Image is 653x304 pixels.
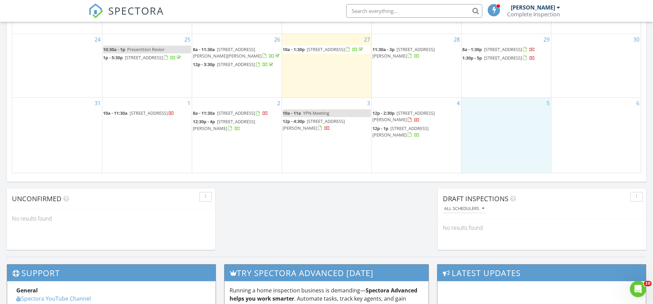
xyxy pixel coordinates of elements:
span: [STREET_ADDRESS] [217,61,255,67]
strong: Spectora Advanced helps you work smarter [230,287,417,302]
h3: Support [7,265,216,281]
span: 12p - 2:30p [372,110,395,116]
span: [STREET_ADDRESS] [217,110,255,116]
a: 10a - 1:30p [STREET_ADDRESS] [283,46,364,52]
td: Go to August 27, 2025 [282,34,371,98]
span: Presenttion Revior [127,46,165,52]
td: Go to September 1, 2025 [102,98,192,173]
a: Go to August 26, 2025 [273,34,282,45]
a: 8a - 1:30p [STREET_ADDRESS] [462,46,535,52]
span: 12p - 1p [372,125,388,131]
a: Go to August 24, 2025 [93,34,102,45]
div: No results found [438,219,646,237]
a: 1:30p - 5p [STREET_ADDRESS] [462,55,535,61]
span: [STREET_ADDRESS][PERSON_NAME] [372,46,435,59]
a: 1p - 5:30p [STREET_ADDRESS] [103,54,191,62]
img: The Best Home Inspection Software - Spectora [88,3,103,18]
td: Go to August 25, 2025 [102,34,192,98]
a: 8a - 11:30a [STREET_ADDRESS][PERSON_NAME][PERSON_NAME] [193,46,281,60]
a: 10a - 1:30p [STREET_ADDRESS] [283,46,371,54]
a: 10a - 11:30a [STREET_ADDRESS] [103,109,191,117]
a: Spectora YouTube Channel [16,295,91,302]
a: 12p - 4:30p [STREET_ADDRESS][PERSON_NAME] [283,117,371,132]
a: 12:30p - 4p [STREET_ADDRESS][PERSON_NAME] [193,118,255,131]
span: [STREET_ADDRESS][PERSON_NAME] [372,110,435,123]
td: Go to September 4, 2025 [371,98,461,173]
td: Go to August 29, 2025 [461,34,551,98]
a: 8a - 11:30a [STREET_ADDRESS] [193,110,268,116]
span: 8a - 11:30a [193,110,215,116]
a: 8a - 11:30a [STREET_ADDRESS] [193,109,281,117]
a: 1:30p - 5p [STREET_ADDRESS] [462,54,550,62]
a: 11:30a - 3p [STREET_ADDRESS][PERSON_NAME] [372,46,435,59]
a: 12p - 2:30p [STREET_ADDRESS][PERSON_NAME] [372,109,461,124]
a: 12p - 2:30p [STREET_ADDRESS][PERSON_NAME] [372,110,435,123]
div: All schedulers [444,206,484,211]
td: Go to August 31, 2025 [12,98,102,173]
button: All schedulers [443,204,486,213]
span: 8a - 1:30p [462,46,482,52]
td: Go to September 5, 2025 [461,98,551,173]
td: Go to August 24, 2025 [12,34,102,98]
span: 10a - 11a [283,110,301,116]
a: Go to September 4, 2025 [455,98,461,109]
td: Go to September 6, 2025 [551,98,641,173]
a: Go to September 1, 2025 [186,98,192,109]
span: 12:30p - 4p [193,118,215,125]
span: 12p - 3:30p [193,61,215,67]
a: Go to September 3, 2025 [366,98,371,109]
td: Go to August 30, 2025 [551,34,641,98]
div: Complete Inspection [507,11,560,18]
span: 10a - 11:30a [103,110,128,116]
a: Go to August 31, 2025 [93,98,102,109]
span: YPN Meeting [303,110,329,116]
h3: Latest Updates [437,265,646,281]
a: 12p - 4:30p [STREET_ADDRESS][PERSON_NAME] [283,118,345,131]
a: Go to August 27, 2025 [363,34,371,45]
a: Go to August 29, 2025 [542,34,551,45]
a: 12p - 1p [STREET_ADDRESS][PERSON_NAME] [372,125,429,138]
span: 1p - 5:30p [103,54,123,61]
span: [STREET_ADDRESS] [484,46,522,52]
a: 10a - 11:30a [STREET_ADDRESS] [103,110,174,116]
div: No results found [7,209,215,228]
a: Go to August 30, 2025 [632,34,641,45]
a: Go to August 28, 2025 [452,34,461,45]
span: 12p - 4:30p [283,118,305,124]
td: Go to September 3, 2025 [282,98,371,173]
a: 12p - 1p [STREET_ADDRESS][PERSON_NAME] [372,125,461,139]
a: Go to August 25, 2025 [183,34,192,45]
a: 12p - 3:30p [STREET_ADDRESS] [193,61,274,67]
span: 10:30a - 1p [103,46,125,52]
span: [STREET_ADDRESS] [125,54,163,61]
span: Unconfirmed [12,194,62,203]
td: Go to August 28, 2025 [371,34,461,98]
div: [PERSON_NAME] [511,4,555,11]
td: Go to August 26, 2025 [192,34,282,98]
input: Search everything... [346,4,482,18]
span: 1:30p - 5p [462,55,482,61]
span: [STREET_ADDRESS] [130,110,168,116]
span: 11:30a - 3p [372,46,395,52]
span: Draft Inspections [443,194,508,203]
a: 11:30a - 3p [STREET_ADDRESS][PERSON_NAME] [372,46,461,60]
span: [STREET_ADDRESS] [307,46,345,52]
a: SPECTORA [88,9,164,23]
span: [STREET_ADDRESS][PERSON_NAME] [372,125,429,138]
span: 8a - 11:30a [193,46,215,52]
span: 10 [644,281,652,286]
span: [STREET_ADDRESS][PERSON_NAME] [283,118,345,131]
a: 1p - 5:30p [STREET_ADDRESS] [103,54,182,61]
h3: Try spectora advanced [DATE] [224,265,429,281]
a: 12:30p - 4p [STREET_ADDRESS][PERSON_NAME] [193,118,281,132]
span: SPECTORA [108,3,164,18]
span: 10a - 1:30p [283,46,305,52]
iframe: Intercom live chat [630,281,646,297]
a: 8a - 11:30a [STREET_ADDRESS][PERSON_NAME][PERSON_NAME] [193,46,281,59]
a: 12p - 3:30p [STREET_ADDRESS] [193,61,281,69]
span: [STREET_ADDRESS][PERSON_NAME][PERSON_NAME] [193,46,262,59]
span: [STREET_ADDRESS][PERSON_NAME] [193,118,255,131]
a: Go to September 6, 2025 [635,98,641,109]
a: Go to September 5, 2025 [545,98,551,109]
strong: General [16,287,38,294]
